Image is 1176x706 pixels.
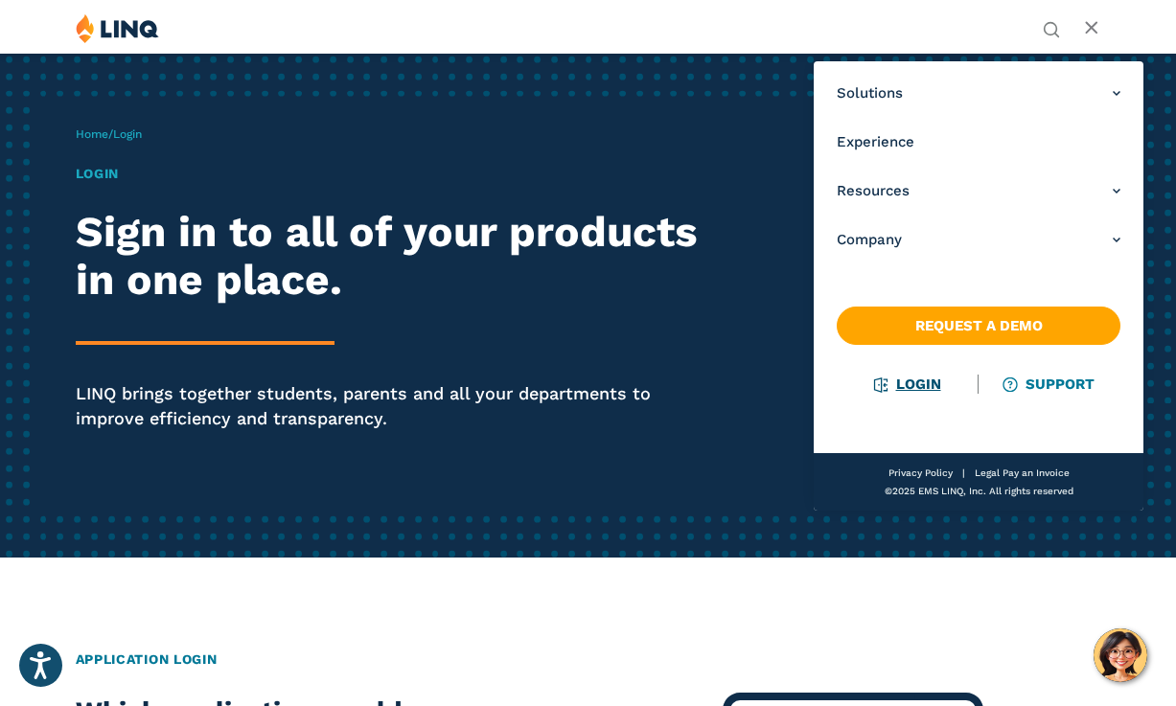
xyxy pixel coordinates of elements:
[837,83,903,103] span: Solutions
[974,467,999,478] a: Legal
[837,181,1120,201] a: Resources
[837,230,902,250] span: Company
[76,208,722,306] h2: Sign in to all of your products in one place.
[837,307,1120,345] a: Request a Demo
[1043,13,1060,36] nav: Utility Navigation
[76,127,108,141] a: Home
[814,61,1143,511] nav: Primary Navigation
[113,127,142,141] span: Login
[837,132,914,152] span: Experience
[76,381,722,430] p: LINQ brings together students, parents and all your departments to improve efficiency and transpa...
[1094,628,1147,682] button: Hello, have a question? Let’s chat.
[76,13,159,43] img: LINQ | K‑12 Software
[76,649,1101,670] h2: Application Login
[1002,467,1069,478] a: Pay an Invoice
[76,127,142,141] span: /
[837,83,1120,103] a: Solutions
[884,486,1072,496] span: ©2025 EMS LINQ, Inc. All rights reserved
[874,376,940,393] a: Login
[837,132,1120,152] a: Experience
[1084,18,1100,39] button: Open Main Menu
[888,467,952,478] a: Privacy Policy
[1043,19,1060,36] button: Open Search Bar
[1004,376,1095,393] a: Support
[837,181,910,201] span: Resources
[837,230,1120,250] a: Company
[76,164,722,184] h1: Login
